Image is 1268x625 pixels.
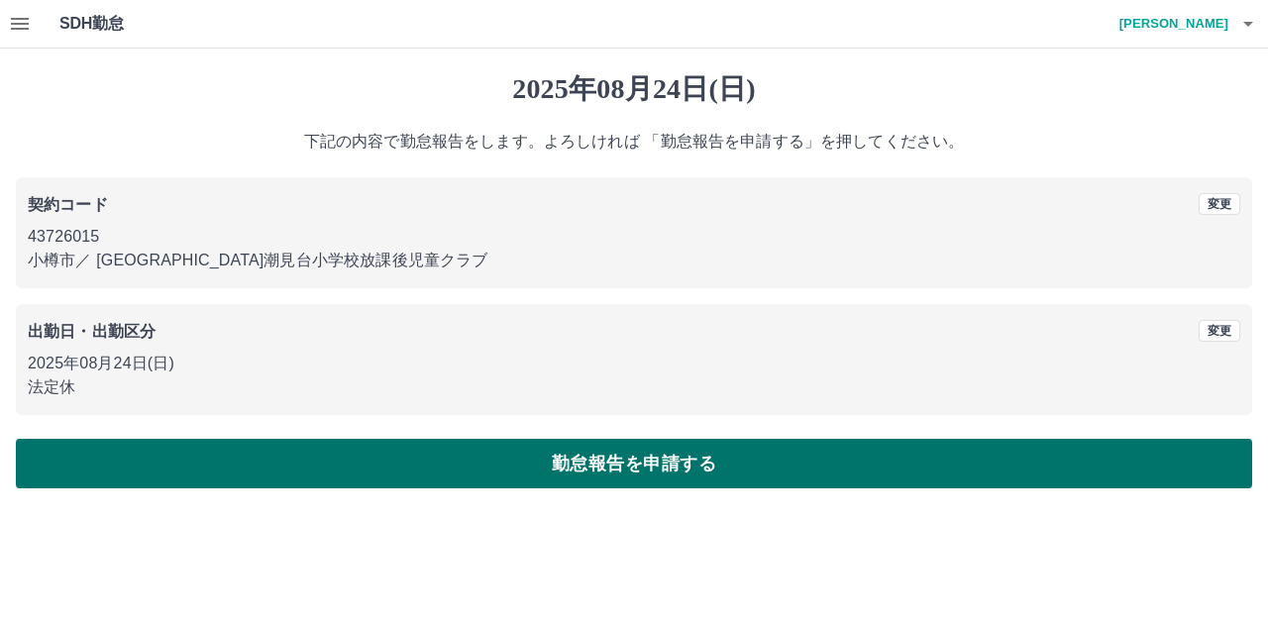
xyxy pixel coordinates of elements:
[28,196,108,213] b: 契約コード
[1199,193,1240,215] button: 変更
[16,130,1252,154] p: 下記の内容で勤怠報告をします。よろしければ 「勤怠報告を申請する」を押してください。
[16,439,1252,488] button: 勤怠報告を申請する
[28,352,1240,375] p: 2025年08月24日(日)
[28,249,1240,272] p: 小樽市 ／ [GEOGRAPHIC_DATA]潮見台小学校放課後児童クラブ
[28,225,1240,249] p: 43726015
[28,375,1240,399] p: 法定休
[16,72,1252,106] h1: 2025年08月24日(日)
[28,323,156,340] b: 出勤日・出勤区分
[1199,320,1240,342] button: 変更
